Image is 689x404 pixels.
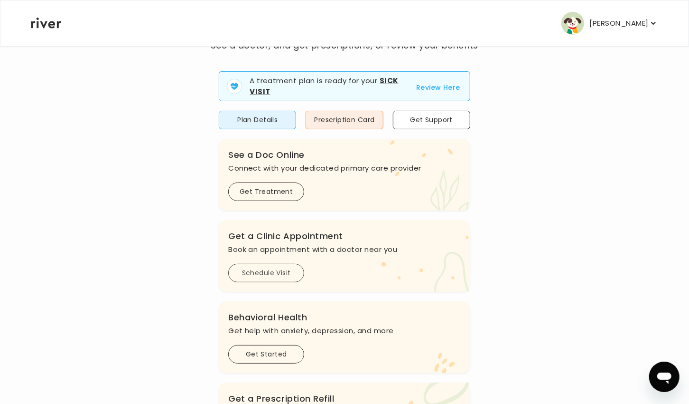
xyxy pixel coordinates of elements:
[228,230,461,243] h3: Get a Clinic Appointment
[416,82,460,93] button: Review Here
[228,148,461,162] h3: See a Doc Online
[649,362,680,392] iframe: Button to launch messaging window
[250,76,399,96] strong: Sick Visit
[228,311,461,324] h3: Behavioral Health
[219,111,296,129] button: Plan Details
[228,162,461,175] p: Connect with your dedicated primary care provider
[250,76,405,97] p: A treatment plan is ready for your
[306,111,383,129] button: Prescription Card
[228,183,304,201] button: Get Treatment
[561,12,584,35] img: user avatar
[228,345,304,364] button: Get Started
[561,12,658,35] button: user avatar[PERSON_NAME]
[228,264,304,282] button: Schedule Visit
[228,324,461,337] p: Get help with anxiety, depression, and more
[393,111,470,129] button: Get Support
[590,17,649,30] p: [PERSON_NAME]
[228,243,461,256] p: Book an appointment with a doctor near you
